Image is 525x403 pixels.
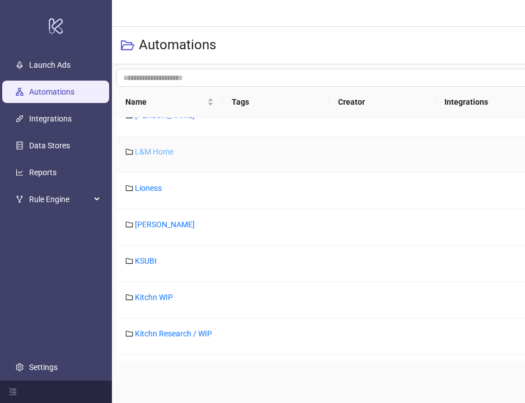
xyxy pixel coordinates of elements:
[135,147,174,156] a: L&M Home
[125,221,133,228] span: folder
[116,87,223,118] th: Name
[125,257,133,265] span: folder
[125,184,133,192] span: folder
[29,60,71,69] a: Launch Ads
[29,141,70,150] a: Data Stores
[135,293,173,302] a: Kitchn WIP
[29,87,74,96] a: Automations
[29,363,58,372] a: Settings
[16,195,24,203] span: fork
[135,256,157,265] a: KSUBI
[223,87,329,118] th: Tags
[29,188,91,210] span: Rule Engine
[121,39,134,52] span: folder-open
[125,330,133,338] span: folder
[125,96,205,108] span: Name
[125,148,133,156] span: folder
[329,87,435,118] th: Creator
[9,388,17,396] span: menu-fold
[135,220,195,229] a: [PERSON_NAME]
[29,168,57,177] a: Reports
[135,329,212,338] a: Kitchn Research / WIP
[139,36,216,54] h3: Automations
[125,293,133,301] span: folder
[29,114,72,123] a: Integrations
[135,184,162,193] a: Lioness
